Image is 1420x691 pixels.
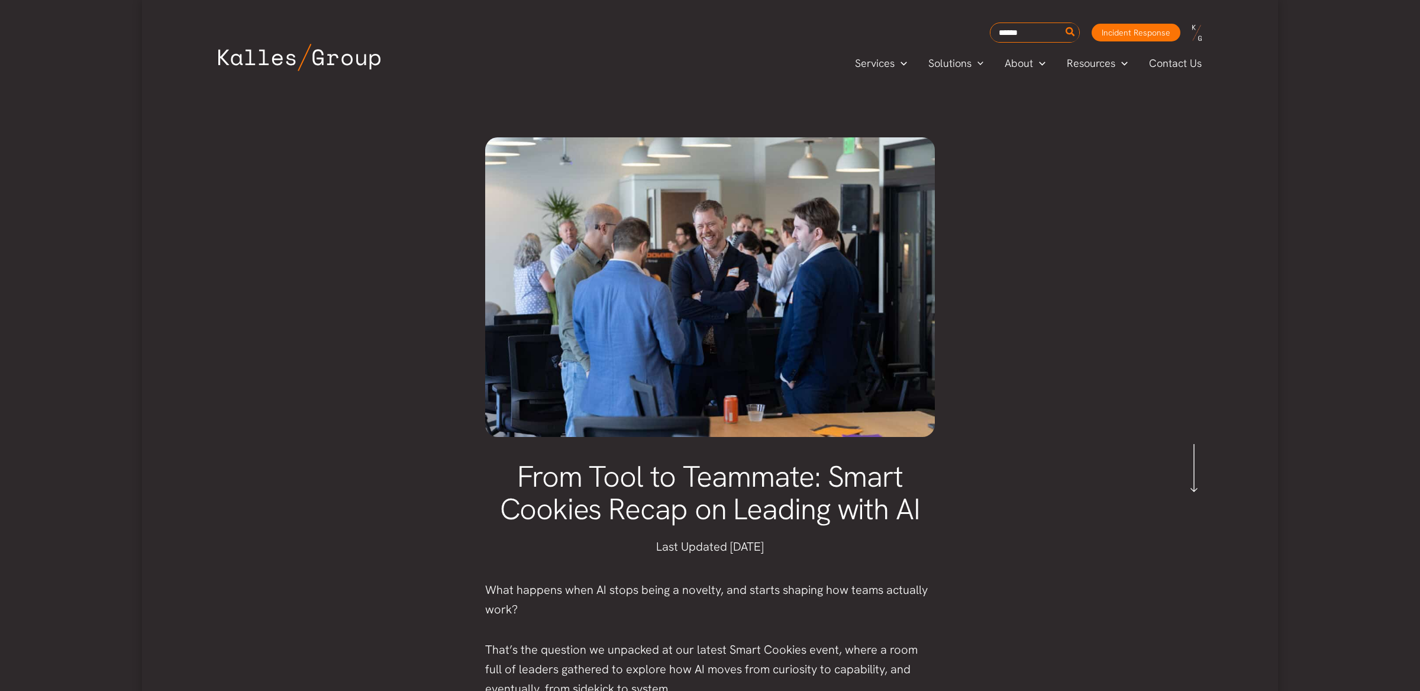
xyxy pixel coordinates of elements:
[485,580,935,619] p: What happens when AI stops being a novelty, and starts shaping how teams actually work?
[218,44,380,71] img: Kalles Group
[994,54,1056,72] a: AboutMenu Toggle
[485,137,935,438] img: Smart Cookies event
[928,54,972,72] span: Solutions
[844,54,918,72] a: ServicesMenu Toggle
[1138,54,1214,72] a: Contact Us
[918,54,995,72] a: SolutionsMenu Toggle
[1092,24,1180,41] a: Incident Response
[1063,23,1078,42] button: Search
[500,457,920,528] span: From Tool to Teammate: Smart Cookies Recap on Leading with AI
[1115,54,1128,72] span: Menu Toggle
[1005,54,1033,72] span: About
[844,53,1214,73] nav: Primary Site Navigation
[895,54,907,72] span: Menu Toggle
[1033,54,1045,72] span: Menu Toggle
[972,54,984,72] span: Menu Toggle
[656,539,764,554] span: Last Updated [DATE]
[1149,54,1202,72] span: Contact Us
[855,54,895,72] span: Services
[1067,54,1115,72] span: Resources
[1056,54,1138,72] a: ResourcesMenu Toggle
